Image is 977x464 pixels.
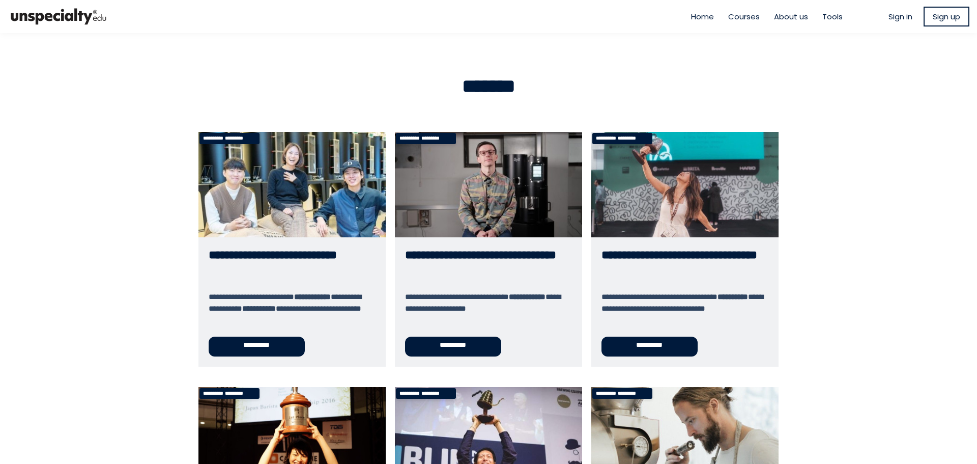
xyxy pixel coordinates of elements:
[691,11,714,22] a: Home
[774,11,808,22] a: About us
[728,11,760,22] a: Courses
[888,11,912,22] a: Sign in
[924,7,969,26] a: Sign up
[822,11,843,22] a: Tools
[8,4,109,29] img: bc390a18feecddb333977e298b3a00a1.png
[933,11,960,22] span: Sign up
